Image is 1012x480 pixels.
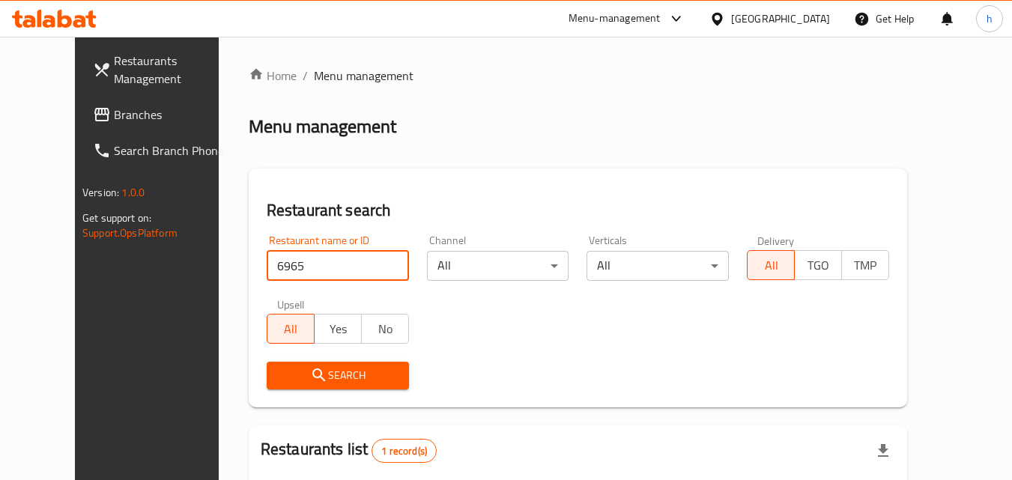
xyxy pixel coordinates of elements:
[267,251,409,281] input: Search for restaurant name or ID..
[267,199,889,222] h2: Restaurant search
[747,250,795,280] button: All
[794,250,842,280] button: TGO
[273,318,309,340] span: All
[865,433,901,469] div: Export file
[277,299,305,309] label: Upsell
[368,318,403,340] span: No
[114,106,232,124] span: Branches
[372,439,437,463] div: Total records count
[261,438,437,463] h2: Restaurants list
[841,250,889,280] button: TMP
[114,52,232,88] span: Restaurants Management
[81,133,244,168] a: Search Branch Phone
[249,67,907,85] nav: breadcrumb
[114,142,232,160] span: Search Branch Phone
[848,255,883,276] span: TMP
[267,362,409,389] button: Search
[314,67,413,85] span: Menu management
[361,314,409,344] button: No
[267,314,315,344] button: All
[801,255,836,276] span: TGO
[81,43,244,97] a: Restaurants Management
[731,10,830,27] div: [GEOGRAPHIC_DATA]
[321,318,356,340] span: Yes
[82,183,119,202] span: Version:
[757,235,795,246] label: Delivery
[314,314,362,344] button: Yes
[303,67,308,85] li: /
[372,444,436,458] span: 1 record(s)
[754,255,789,276] span: All
[587,251,729,281] div: All
[249,67,297,85] a: Home
[81,97,244,133] a: Branches
[569,10,661,28] div: Menu-management
[121,183,145,202] span: 1.0.0
[82,223,178,243] a: Support.OpsPlatform
[427,251,569,281] div: All
[987,10,993,27] span: h
[279,366,397,385] span: Search
[249,115,396,139] h2: Menu management
[82,208,151,228] span: Get support on:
